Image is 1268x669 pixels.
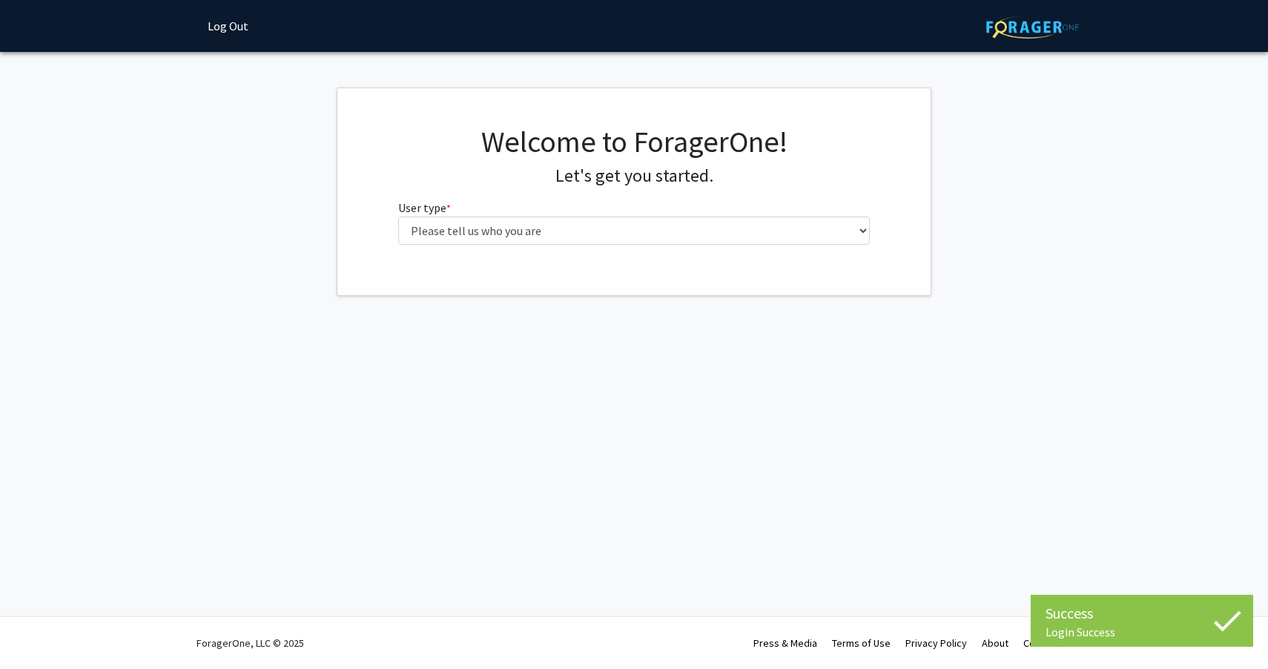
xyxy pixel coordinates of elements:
[1046,624,1238,639] div: Login Success
[832,636,891,650] a: Terms of Use
[982,636,1008,650] a: About
[1046,602,1238,624] div: Success
[398,199,451,217] label: User type
[197,617,304,669] div: ForagerOne, LLC © 2025
[398,124,871,159] h1: Welcome to ForagerOne!
[1023,636,1071,650] a: Contact Us
[753,636,817,650] a: Press & Media
[905,636,967,650] a: Privacy Policy
[398,165,871,187] h4: Let's get you started.
[986,16,1079,39] img: ForagerOne Logo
